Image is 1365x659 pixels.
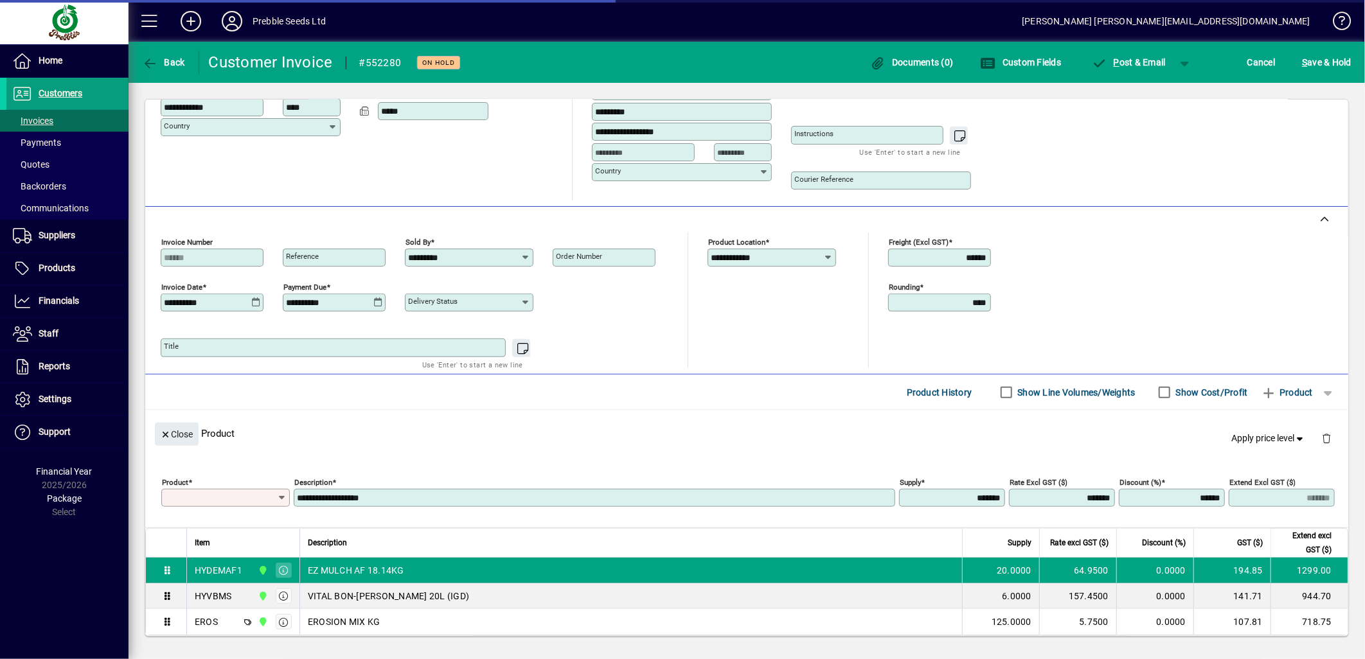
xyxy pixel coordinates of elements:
[37,466,93,477] span: Financial Year
[1271,583,1348,609] td: 944.70
[889,238,949,247] mat-label: Freight (excl GST)
[139,51,188,74] button: Back
[1299,51,1355,74] button: Save & Hold
[1091,57,1166,67] span: ost & Email
[155,423,199,446] button: Close
[1302,52,1352,73] span: ave & Hold
[6,175,129,197] a: Backorders
[6,197,129,219] a: Communications
[254,615,269,629] span: CHRISTCHURCH
[595,166,621,175] mat-label: Country
[170,10,211,33] button: Add
[6,416,129,448] a: Support
[39,426,71,437] span: Support
[160,424,193,445] span: Close
[6,351,129,383] a: Reports
[1048,564,1109,577] div: 64.9500
[164,121,190,130] mat-label: Country
[1048,615,1109,628] div: 5.7500
[1120,478,1161,487] mat-label: Discount (%)
[422,58,455,67] span: On hold
[308,536,347,550] span: Description
[422,357,523,372] mat-hint: Use 'Enter' to start a new line
[6,110,129,132] a: Invoices
[902,381,977,404] button: Product History
[39,55,62,66] span: Home
[13,181,66,191] span: Backorders
[283,283,326,292] mat-label: Payment due
[1232,432,1307,445] span: Apply price level
[6,132,129,154] a: Payments
[1247,52,1276,73] span: Cancel
[1271,609,1348,635] td: 718.75
[195,590,232,602] div: HYVBMS
[1048,590,1109,602] div: 157.4500
[981,57,1062,67] span: Custom Fields
[286,252,319,261] mat-label: Reference
[900,478,921,487] mat-label: Supply
[254,563,269,577] span: CHRISTCHURCH
[39,361,70,371] span: Reports
[13,159,49,170] span: Quotes
[39,88,82,98] span: Customers
[1237,536,1263,550] span: GST ($)
[1254,381,1319,404] button: Product
[39,263,75,273] span: Products
[1008,536,1031,550] span: Supply
[1116,583,1193,609] td: 0.0000
[211,10,253,33] button: Profile
[1302,57,1307,67] span: S
[556,252,602,261] mat-label: Order number
[195,536,210,550] span: Item
[860,145,961,159] mat-hint: Use 'Enter' to start a new line
[794,175,853,184] mat-label: Courier Reference
[1323,3,1349,44] a: Knowledge Base
[308,590,469,602] span: VITAL BON-[PERSON_NAME] 20L (IGD)
[162,478,188,487] mat-label: Product
[870,57,954,67] span: Documents (0)
[889,283,920,292] mat-label: Rounding
[6,45,129,77] a: Home
[408,297,458,306] mat-label: Delivery status
[1010,478,1067,487] mat-label: Rate excl GST ($)
[209,52,333,73] div: Customer Invoice
[164,342,179,351] mat-label: Title
[977,51,1065,74] button: Custom Fields
[254,589,269,603] span: CHRISTCHURCH
[1116,609,1193,635] td: 0.0000
[406,238,431,247] mat-label: Sold by
[6,318,129,350] a: Staff
[13,116,53,126] span: Invoices
[1003,590,1032,602] span: 6.0000
[6,220,129,252] a: Suppliers
[253,11,326,31] div: Prebble Seeds Ltd
[1173,386,1248,399] label: Show Cost/Profit
[1229,478,1296,487] mat-label: Extend excl GST ($)
[6,154,129,175] a: Quotes
[1311,423,1342,453] button: Delete
[47,493,82,504] span: Package
[1193,609,1271,635] td: 107.81
[1271,558,1348,583] td: 1299.00
[161,238,213,247] mat-label: Invoice number
[39,230,75,240] span: Suppliers
[794,129,834,138] mat-label: Instructions
[39,328,58,338] span: Staff
[907,382,972,403] span: Product History
[1116,558,1193,583] td: 0.0000
[129,51,199,74] app-page-header-button: Back
[142,57,185,67] span: Back
[1050,536,1109,550] span: Rate excl GST ($)
[145,410,1348,457] div: Product
[6,252,129,285] a: Products
[161,283,202,292] mat-label: Invoice date
[1279,529,1332,557] span: Extend excl GST ($)
[1015,386,1136,399] label: Show Line Volumes/Weights
[6,383,129,416] a: Settings
[1085,51,1172,74] button: Post & Email
[359,53,402,73] div: #552280
[1244,51,1279,74] button: Cancel
[308,615,380,628] span: EROSION MIX KG
[867,51,957,74] button: Documents (0)
[1261,382,1313,403] span: Product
